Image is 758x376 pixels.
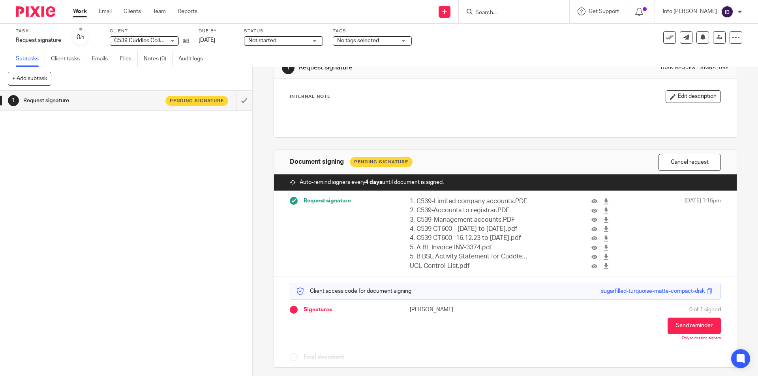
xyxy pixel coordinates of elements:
span: Request signature [304,197,351,205]
p: UCL Control List.pdf [410,262,529,271]
img: Pixie [16,6,55,17]
span: Signatures [304,306,332,314]
a: Reports [178,7,197,15]
h1: Document signing [290,158,344,166]
p: Only to missing signers [682,336,721,341]
a: Client tasks [51,51,86,67]
div: Task request signature [660,65,729,71]
a: Notes (0) [144,51,173,67]
button: + Add subtask [8,72,51,85]
span: [DATE] [199,37,215,43]
p: Internal Note [290,94,330,100]
div: 1 [8,95,19,106]
a: Emails [92,51,114,67]
button: Send reminder [668,318,721,334]
a: Files [120,51,138,67]
p: [PERSON_NAME] [410,306,505,314]
h1: Request signature [299,64,522,72]
a: Email [99,7,112,15]
div: 0 [77,33,84,42]
span: No tags selected [337,38,379,43]
span: Final document [304,353,344,361]
p: 5. B BSL Activity Statement for Cuddles Collection (Midlands) Ltd.pdf [410,252,529,261]
label: Due by [199,28,234,34]
div: sugarfilled-turquoise-matte-compact-disk [601,287,705,295]
span: C539 Cuddles Collection (Midlands) Ltd [114,38,212,43]
span: 0 of 1 signed [689,306,721,314]
img: svg%3E [721,6,734,18]
p: 3. C539-Management accounts.PDF [410,215,529,224]
p: 1. C539-Limited company accounts.PDF [410,197,529,206]
span: Pending signature [170,97,224,104]
p: Client access code for document signing [296,287,411,295]
small: /1 [80,36,84,40]
div: Pending Signature [350,157,413,167]
a: Team [153,7,166,15]
p: 5. A BL Invoice INV-3374.pdf [410,243,529,252]
p: 4. C539 CT600 - [DATE] to [DATE].pdf [410,224,529,234]
strong: 4 days [365,180,382,185]
span: [DATE] 1:16pm [685,197,721,271]
label: Task [16,28,61,34]
input: Search [475,9,546,17]
p: 4. C539 CT600 -16.12.23 to [DATE].pdf [410,234,529,243]
div: 1 [282,62,295,74]
a: Subtasks [16,51,45,67]
p: 2. C539-Accounts to registrar.PDF [410,206,529,215]
button: Cancel request [659,154,721,171]
label: Client [110,28,189,34]
span: Auto-remind signers every until document is signed. [300,178,444,186]
a: Work [73,7,87,15]
span: Not started [248,38,276,43]
label: Status [244,28,323,34]
a: Clients [124,7,141,15]
span: Get Support [589,9,619,14]
label: Tags [333,28,412,34]
div: Request signature [16,36,61,44]
p: Info [PERSON_NAME] [663,7,717,15]
h1: Request signature [23,95,160,107]
a: Audit logs [178,51,209,67]
button: Edit description [666,90,721,103]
